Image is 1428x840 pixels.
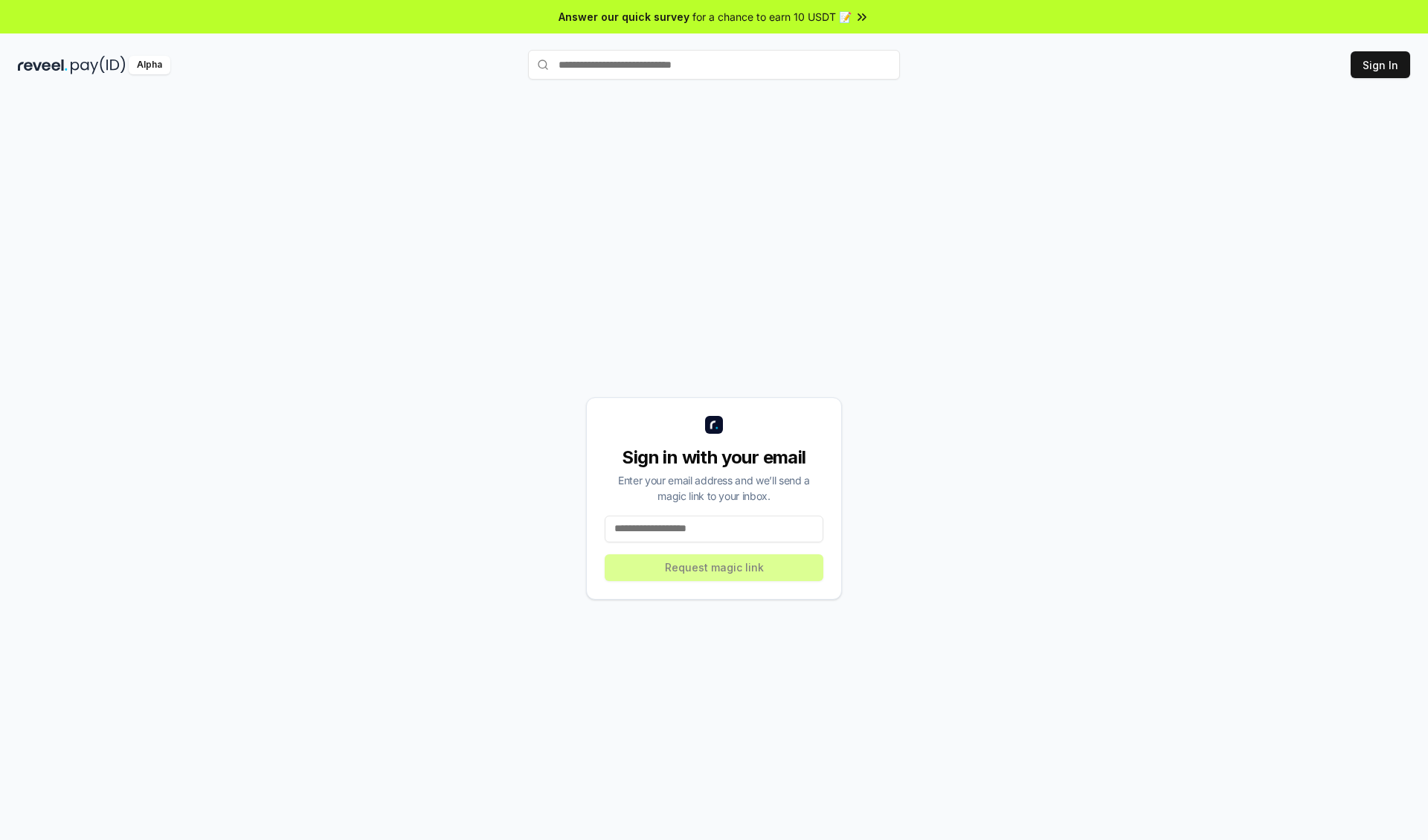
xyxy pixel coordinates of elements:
span: for a chance to earn 10 USDT 📝 [692,9,852,25]
span: Answer our quick survey [559,9,689,25]
div: Alpha [129,56,170,74]
div: Enter your email address and we’ll send a magic link to your inbox. [605,472,823,504]
img: pay_id [71,56,126,74]
img: logo_small [705,416,723,434]
div: Sign in with your email [605,446,823,469]
img: reveel_dark [18,56,68,74]
button: Sign In [1351,51,1410,78]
